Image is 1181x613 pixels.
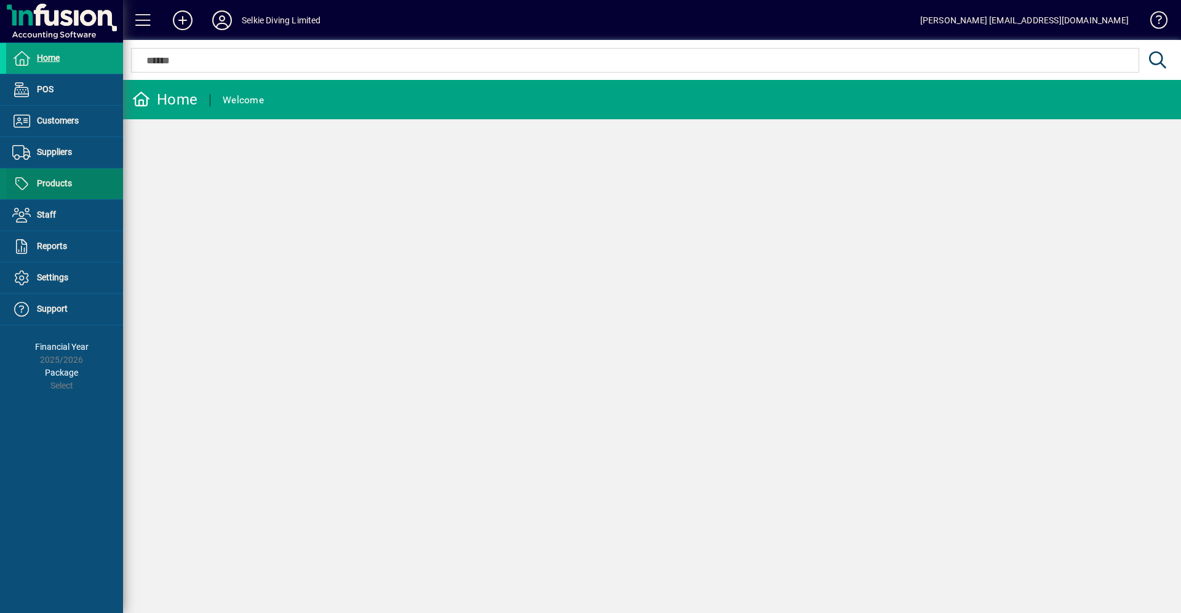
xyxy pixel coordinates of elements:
[6,263,123,293] a: Settings
[37,147,72,157] span: Suppliers
[6,168,123,199] a: Products
[6,106,123,136] a: Customers
[202,9,242,31] button: Profile
[163,9,202,31] button: Add
[37,210,56,219] span: Staff
[37,84,54,94] span: POS
[6,294,123,325] a: Support
[45,368,78,378] span: Package
[223,90,264,110] div: Welcome
[35,342,89,352] span: Financial Year
[37,178,72,188] span: Products
[6,200,123,231] a: Staff
[132,90,197,109] div: Home
[920,10,1129,30] div: [PERSON_NAME] [EMAIL_ADDRESS][DOMAIN_NAME]
[6,231,123,262] a: Reports
[37,272,68,282] span: Settings
[6,74,123,105] a: POS
[242,10,321,30] div: Selkie Diving Limited
[37,116,79,125] span: Customers
[1141,2,1166,42] a: Knowledge Base
[37,304,68,314] span: Support
[6,137,123,168] a: Suppliers
[37,241,67,251] span: Reports
[37,53,60,63] span: Home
